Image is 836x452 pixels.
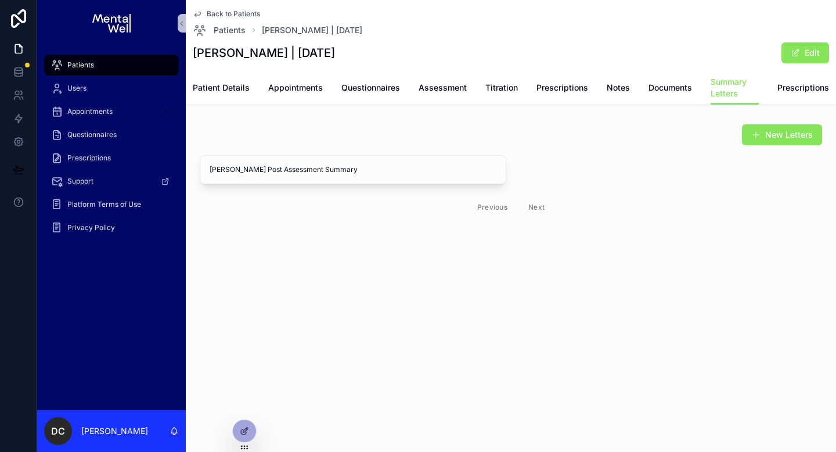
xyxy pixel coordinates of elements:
p: [PERSON_NAME] [81,425,148,437]
span: DC [51,424,65,438]
a: Assessment [419,77,467,101]
a: Patient Details [193,77,250,101]
span: Prescriptions [67,153,111,163]
span: Patients [67,60,94,70]
a: Appointments [44,101,179,122]
a: Appointments [268,77,323,101]
a: Users [44,78,179,99]
span: Back to Patients [207,9,260,19]
a: Summary Letters [711,71,759,105]
span: Titration [485,82,518,94]
span: Privacy Policy [67,223,115,232]
a: Prescriptions [536,77,588,101]
span: Prescriptions [536,82,588,94]
button: New Letters [742,124,822,145]
span: Notes [607,82,630,94]
a: Support [44,171,179,192]
span: Prescriptions [777,82,829,94]
span: Appointments [268,82,323,94]
a: Notes [607,77,630,101]
a: Prescriptions [44,148,179,168]
a: Questionnaires [341,77,400,101]
span: Questionnaires [67,130,117,139]
span: Summary Letters [711,76,759,99]
span: Appointments [67,107,113,116]
button: Edit [781,42,829,63]
a: Questionnaires [44,124,179,145]
a: Prescriptions [777,77,829,101]
a: Titration [485,77,518,101]
span: [PERSON_NAME] Post Assessment Summary [210,165,496,174]
span: Patients [214,24,246,36]
img: App logo [92,14,130,33]
a: Back to Patients [193,9,260,19]
span: Patient Details [193,82,250,94]
div: scrollable content [37,46,186,253]
a: Privacy Policy [44,217,179,238]
a: Platform Terms of Use [44,194,179,215]
span: Documents [648,82,692,94]
a: Patients [193,23,246,37]
span: Assessment [419,82,467,94]
h1: [PERSON_NAME] | [DATE] [193,45,335,61]
span: Users [67,84,87,93]
span: Platform Terms of Use [67,200,141,209]
span: Questionnaires [341,82,400,94]
a: Documents [648,77,692,101]
a: [PERSON_NAME] | [DATE] [262,24,362,36]
span: Support [67,177,93,186]
a: Patients [44,55,179,76]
